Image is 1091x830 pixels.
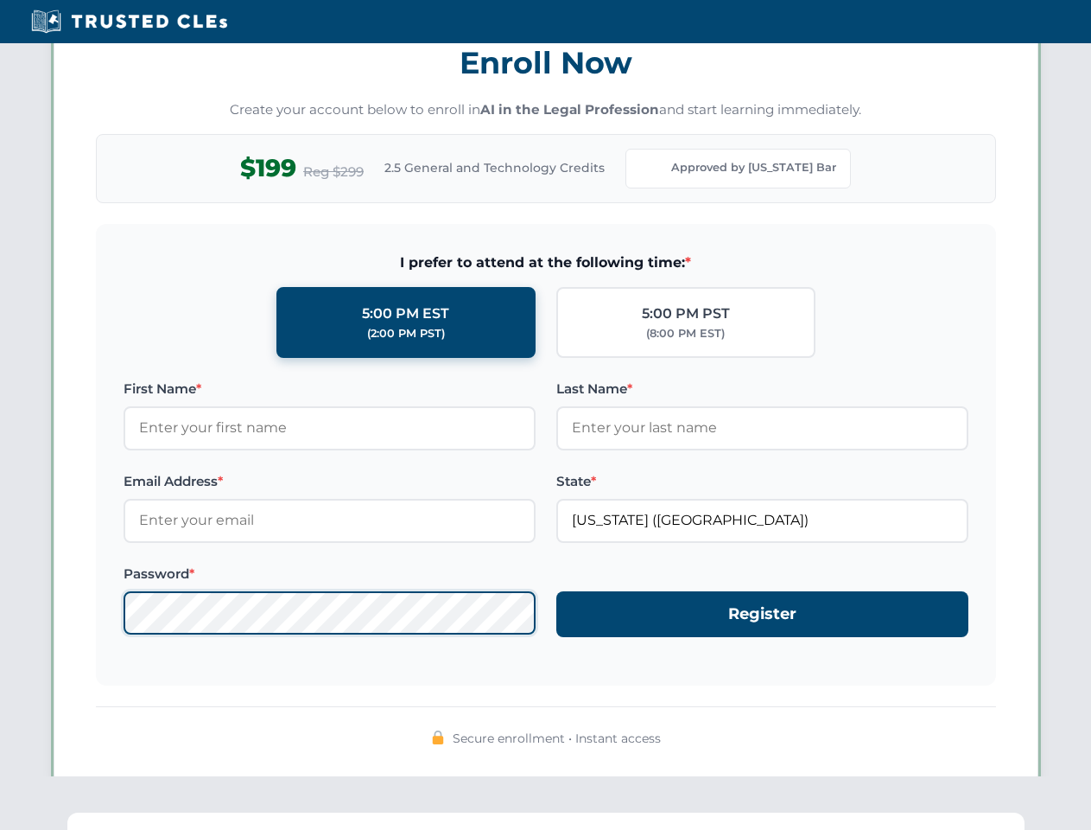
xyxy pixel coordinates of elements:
img: 🔒 [431,731,445,744]
label: Email Address [124,471,536,492]
input: Enter your first name [124,406,536,450]
img: Trusted CLEs [26,9,232,35]
label: First Name [124,379,536,399]
span: Secure enrollment • Instant access [453,729,661,748]
span: $199 [240,149,296,188]
span: Reg $299 [303,162,364,182]
h3: Enroll Now [96,35,996,90]
input: Enter your email [124,499,536,542]
label: Last Name [556,379,968,399]
input: Florida (FL) [556,499,968,542]
span: Approved by [US_STATE] Bar [671,159,836,176]
span: I prefer to attend at the following time: [124,252,968,274]
input: Enter your last name [556,406,968,450]
img: Florida Bar [640,156,664,181]
strong: AI in the Legal Profession [480,101,659,118]
div: (2:00 PM PST) [367,325,445,342]
div: 5:00 PM EST [362,303,449,325]
button: Register [556,591,968,637]
label: State [556,471,968,492]
span: 2.5 General and Technology Credits [384,158,605,177]
div: (8:00 PM EST) [646,325,725,342]
label: Password [124,564,536,584]
div: 5:00 PM PST [642,303,730,325]
p: Create your account below to enroll in and start learning immediately. [96,100,996,120]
